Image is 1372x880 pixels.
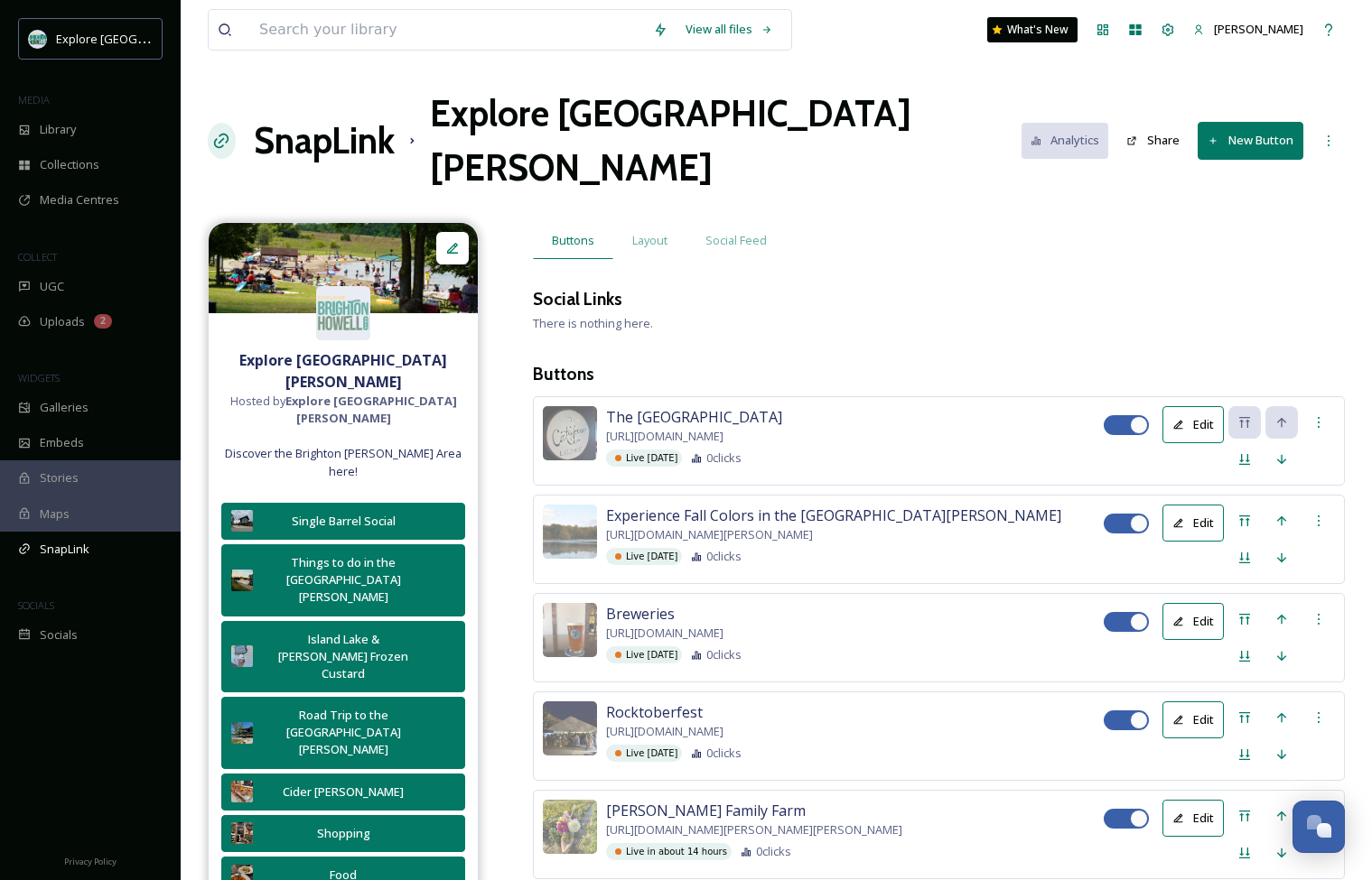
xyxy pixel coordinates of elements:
div: Single Barrel Social [262,513,425,530]
span: 0 clicks [706,449,742,467]
img: 3a5f237e-7705-415f-9ea7-7a622f5dd090.jpg [543,800,597,854]
h3: Social Links [533,286,622,312]
button: Shopping [221,815,465,852]
button: Edit [1162,406,1224,443]
a: SnapLink [254,114,395,168]
span: [URL][DOMAIN_NAME][PERSON_NAME] [606,526,813,543]
button: Road Trip to the [GEOGRAPHIC_DATA][PERSON_NAME] [221,697,465,769]
button: Edit [1162,701,1224,738]
span: 0 clicks [756,843,791,860]
button: Analytics [1022,123,1109,158]
img: 0ce3ca00-41c8-4c22-bde9-ad80b3f25e7d.jpg [231,510,253,532]
div: Cider [PERSON_NAME] [262,783,425,801]
span: Buttons [552,232,594,249]
span: Uploads [40,313,85,330]
span: [URL][DOMAIN_NAME] [606,428,723,445]
div: Live [DATE] [606,745,682,762]
img: 67e7af72-b6c8-455a-acf8-98e6fe1b68aa.avif [29,30,47,48]
div: 2 [94,314,112,329]
div: Shopping [262,825,425,842]
span: Rocktoberfest [606,701,703,723]
a: Analytics [1022,123,1118,158]
button: Edit [1162,800,1224,837]
button: Edit [1162,603,1224,640]
img: b4cd52ce-8ae0-4a79-861e-c918f54e3e19.jpg [231,781,253,802]
span: WIDGETS [18,371,60,384]
div: Road Trip to the [GEOGRAPHIC_DATA][PERSON_NAME] [262,707,425,759]
span: Layout [632,232,667,249]
span: Galleries [40,399,89,416]
h1: Explore [GEOGRAPHIC_DATA][PERSON_NAME] [430,87,1022,195]
span: Library [40,121,76,138]
div: Live [DATE] [606,646,682,663]
button: Single Barrel Social [221,503,465,540]
button: Things to do in the [GEOGRAPHIC_DATA][PERSON_NAME] [221,544,465,616]
strong: Explore [GEOGRAPHIC_DATA][PERSON_NAME] [239,350,447,392]
span: Privacy Policy [64,856,117,867]
span: Discover the Brighton [PERSON_NAME] Area here! [218,445,469,479]
span: The [GEOGRAPHIC_DATA] [606,406,782,428]
div: Things to do in the [GEOGRAPHIC_DATA][PERSON_NAME] [262,554,425,607]
span: [PERSON_NAME] Family Farm [606,800,806,821]
button: Cider [PERSON_NAME] [221,773,465,811]
span: Stories [40,469,79,486]
span: Experience Fall Colors in the [GEOGRAPHIC_DATA][PERSON_NAME] [606,505,1061,526]
span: There is nothing here. [533,315,653,331]
span: COLLECT [18,250,57,264]
span: MEDIA [18,93,50,107]
span: Breweries [606,603,675,625]
span: [URL][DOMAIN_NAME] [606,625,723,642]
span: SOCIALS [18,598,54,612]
button: New Button [1198,122,1303,159]
span: SnapLink [40,541,89,558]
button: Island Lake & [PERSON_NAME] Frozen Custard [221,621,465,693]
span: [PERSON_NAME] [1214,21,1303,37]
span: [URL][DOMAIN_NAME][PERSON_NAME][PERSON_NAME] [606,821,902,838]
h3: Buttons [533,361,1345,387]
img: 4472244f-5787-4127-9299-69d351347d0c.jpg [231,822,253,844]
a: [PERSON_NAME] [1184,12,1312,47]
img: 6c9b1c84-6046-4bc1-8c50-d6de6025c885.jpg [543,505,597,559]
strong: Explore [GEOGRAPHIC_DATA][PERSON_NAME] [285,393,457,426]
a: Privacy Policy [64,849,117,871]
button: Share [1117,123,1189,158]
span: 0 clicks [706,646,742,663]
img: b14af771-f3cc-46ec-9353-0190dfa4d2c4.jpg [231,645,253,667]
span: 0 clicks [706,745,742,762]
img: 12889ca4-8449-45bf-bccd-6078143f53ff.jpg [231,722,253,744]
a: View all files [677,12,782,47]
span: Explore [GEOGRAPHIC_DATA][PERSON_NAME] [56,30,304,47]
div: Island Lake & [PERSON_NAME] Frozen Custard [262,631,425,683]
button: Edit [1162,505,1224,542]
input: Search your library [250,10,644,50]
a: What's New [987,17,1078,42]
span: [URL][DOMAIN_NAME] [606,723,723,740]
div: Live [DATE] [606,449,682,467]
span: Socials [40,626,78,644]
span: Collections [40,156,99,173]
span: Embeds [40,434,84,451]
span: UGC [40,278,64,295]
div: Live in about 14 hours [606,843,732,860]
button: Open Chat [1293,801,1345,853]
img: 56c3139f-2858-448c-943f-b91092f4ca07.jpg [543,603,597,657]
span: Hosted by [218,393,469,427]
span: Social Feed [705,232,767,249]
span: Media Centres [40,191,119,208]
img: 67e7af72-b6c8-455a-acf8-98e6fe1b68aa.avif [316,286,370,340]
img: %2540engineeringmotherhood%25201.png [231,570,253,591]
img: faa16384-299d-41f6-aab2-fbe4e4428b3d.jpg [543,406,597,460]
span: 0 clicks [706,548,742,565]
img: 9a7bc203-6e44-449e-b2c2-01f226ec378d.jpg [543,701,597,755]
span: Maps [40,505,70,523]
img: cb6c9135-67c4-4434-a57e-82c280aac642.jpg [209,223,478,313]
div: Live [DATE] [606,548,682,565]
